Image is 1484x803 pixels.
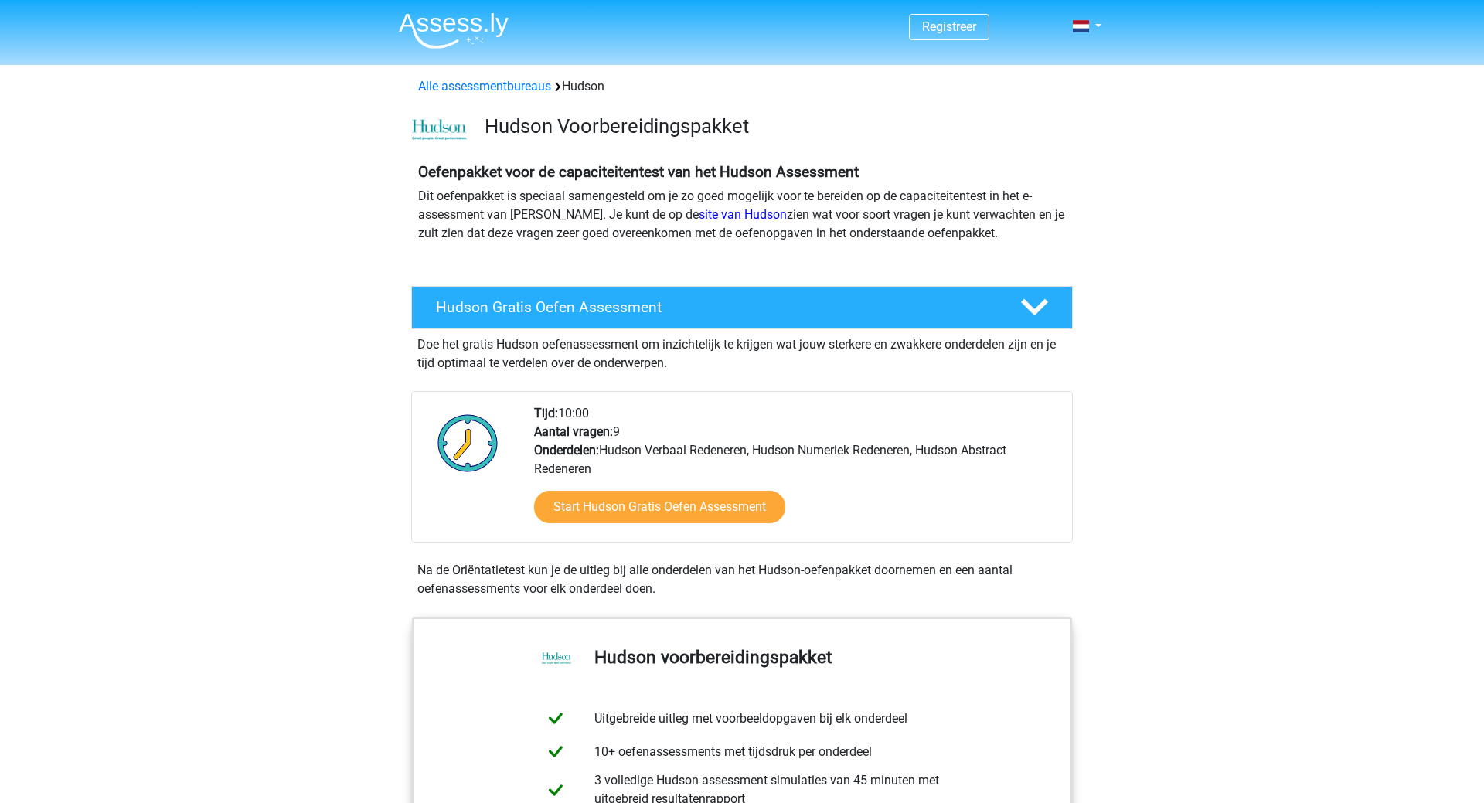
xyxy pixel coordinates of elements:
[411,561,1073,598] div: Na de Oriëntatietest kun je de uitleg bij alle onderdelen van het Hudson-oefenpakket doornemen en...
[534,406,558,420] b: Tijd:
[522,404,1071,542] div: 10:00 9 Hudson Verbaal Redeneren, Hudson Numeriek Redeneren, Hudson Abstract Redeneren
[429,404,507,481] img: Klok
[418,79,551,94] a: Alle assessmentbureaus
[699,207,787,222] a: site van Hudson
[412,77,1072,96] div: Hudson
[405,286,1079,329] a: Hudson Gratis Oefen Assessment
[534,424,613,439] b: Aantal vragen:
[922,19,976,34] a: Registreer
[534,443,599,458] b: Onderdelen:
[418,163,859,181] b: Oefenpakket voor de capaciteitentest van het Hudson Assessment
[485,114,1060,138] h3: Hudson Voorbereidingspakket
[534,491,785,523] a: Start Hudson Gratis Oefen Assessment
[411,329,1073,373] div: Doe het gratis Hudson oefenassessment om inzichtelijk te krijgen wat jouw sterkere en zwakkere on...
[418,187,1066,243] p: Dit oefenpakket is speciaal samengesteld om je zo goed mogelijk voor te bereiden op de capaciteit...
[436,298,996,316] h4: Hudson Gratis Oefen Assessment
[412,119,467,141] img: cefd0e47479f4eb8e8c001c0d358d5812e054fa8.png
[399,12,509,49] img: Assessly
